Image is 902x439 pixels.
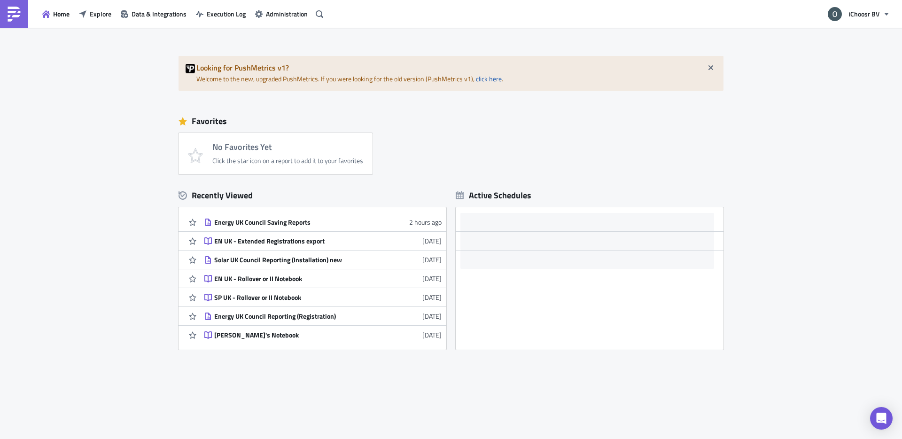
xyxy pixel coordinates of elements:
time: 2025-09-05T15:21:35Z [422,292,442,302]
h4: No Favorites Yet [212,142,363,152]
a: EN UK - Extended Registrations export[DATE] [204,232,442,250]
div: Recently Viewed [179,188,446,203]
span: Administration [266,9,308,19]
time: 2025-10-02T15:09:11Z [422,274,442,283]
a: click here [476,74,502,84]
div: Energy UK Council Saving Reports [214,218,379,227]
img: PushMetrics [7,7,22,22]
time: 2025-10-09T14:20:17Z [409,217,442,227]
button: Home [38,7,74,21]
div: EN UK - Rollover or II Notebook [214,274,379,283]
span: Explore [90,9,111,19]
button: Explore [74,7,116,21]
div: Active Schedules [456,190,531,201]
div: Favorites [179,114,723,128]
button: iChoosr BV [822,4,895,24]
a: EN UK - Rollover or II Notebook[DATE] [204,269,442,288]
h5: Looking for PushMetrics v1? [196,64,716,71]
div: Click the star icon on a report to add it to your favorites [212,157,363,165]
a: Energy UK Council Reporting (Registration)[DATE] [204,307,442,325]
button: Administration [250,7,312,21]
span: Data & Integrations [132,9,187,19]
div: Solar UK Council Reporting (Installation) new [214,256,379,264]
div: Welcome to the new, upgraded PushMetrics. If you were looking for the old version (PushMetrics v1... [179,56,723,91]
button: Data & Integrations [116,7,191,21]
a: SP UK - Rollover or II Notebook[DATE] [204,288,442,306]
div: EN UK - Extended Registrations export [214,237,379,245]
div: SP UK - Rollover or II Notebook [214,293,379,302]
span: Execution Log [207,9,246,19]
button: Execution Log [191,7,250,21]
div: Open Intercom Messenger [870,407,893,430]
a: [PERSON_NAME]'s Notebook[DATE] [204,326,442,344]
img: Avatar [827,6,843,22]
time: 2025-10-07T14:43:25Z [422,255,442,265]
div: [PERSON_NAME]'s Notebook [214,331,379,339]
div: Energy UK Council Reporting (Registration) [214,312,379,321]
span: Home [53,9,70,19]
time: 2025-10-08T13:52:25Z [422,236,442,246]
time: 2025-09-01T14:18:49Z [422,330,442,340]
a: Energy UK Council Saving Reports2 hours ago [204,213,442,231]
span: iChoosr BV [849,9,879,19]
a: Solar UK Council Reporting (Installation) new[DATE] [204,251,442,269]
time: 2025-09-03T08:41:11Z [422,311,442,321]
